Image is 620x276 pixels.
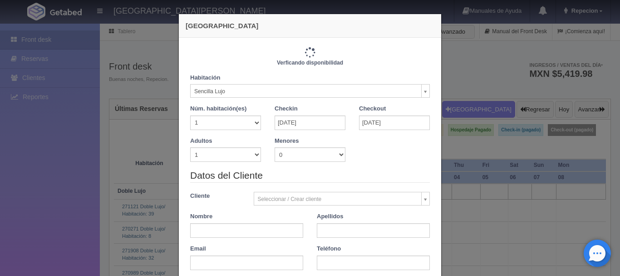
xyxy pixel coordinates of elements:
span: Seleccionar / Crear cliente [258,192,418,206]
b: Verficando disponibilidad [277,60,343,66]
label: Menores [275,137,299,146]
label: Habitación [190,74,220,82]
label: Adultos [190,137,212,146]
a: Sencilla Lujo [190,84,430,98]
label: Cliente [183,192,247,201]
label: Núm. habitación(es) [190,105,246,113]
input: DD-MM-AAAA [359,115,430,130]
label: Checkin [275,105,298,113]
label: Nombre [190,212,212,221]
input: DD-MM-AAAA [275,115,345,130]
label: Teléfono [317,245,341,253]
label: Apellidos [317,212,344,221]
label: Email [190,245,206,253]
a: Seleccionar / Crear cliente [254,192,430,206]
label: Checkout [359,105,386,113]
span: Sencilla Lujo [194,85,418,98]
legend: Datos del Cliente [190,169,430,183]
h4: [GEOGRAPHIC_DATA] [186,21,434,30]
